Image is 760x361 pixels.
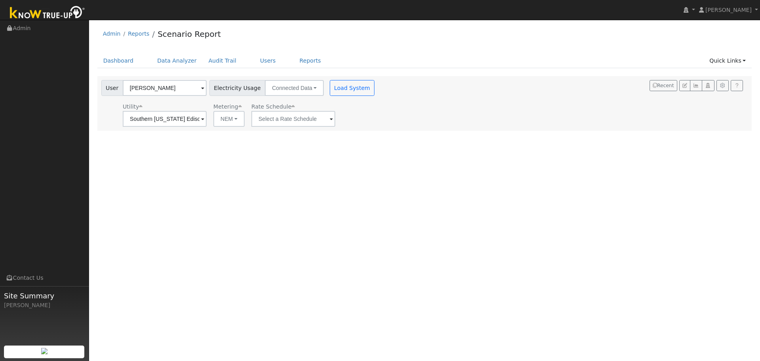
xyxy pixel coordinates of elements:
[330,80,375,96] button: Load System
[690,80,702,91] button: Multi-Series Graph
[716,80,729,91] button: Settings
[203,53,242,68] a: Audit Trail
[41,348,47,354] img: retrieve
[123,103,207,111] div: Utility
[123,111,207,127] input: Select a Utility
[294,53,327,68] a: Reports
[6,4,89,22] img: Know True-Up
[265,80,324,96] button: Connected Data
[4,301,85,309] div: [PERSON_NAME]
[703,53,752,68] a: Quick Links
[731,80,743,91] a: Help Link
[4,290,85,301] span: Site Summary
[254,53,282,68] a: Users
[123,80,207,96] input: Select a User
[97,53,140,68] a: Dashboard
[679,80,690,91] button: Edit User
[101,80,123,96] span: User
[213,103,245,111] div: Metering
[103,31,121,37] a: Admin
[705,7,752,13] span: [PERSON_NAME]
[650,80,677,91] button: Recent
[128,31,149,37] a: Reports
[251,103,295,110] span: Alias: None
[213,111,245,127] button: NEM
[209,80,265,96] span: Electricity Usage
[702,80,714,91] button: Login As
[158,29,221,39] a: Scenario Report
[251,111,335,127] input: Select a Rate Schedule
[151,53,203,68] a: Data Analyzer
